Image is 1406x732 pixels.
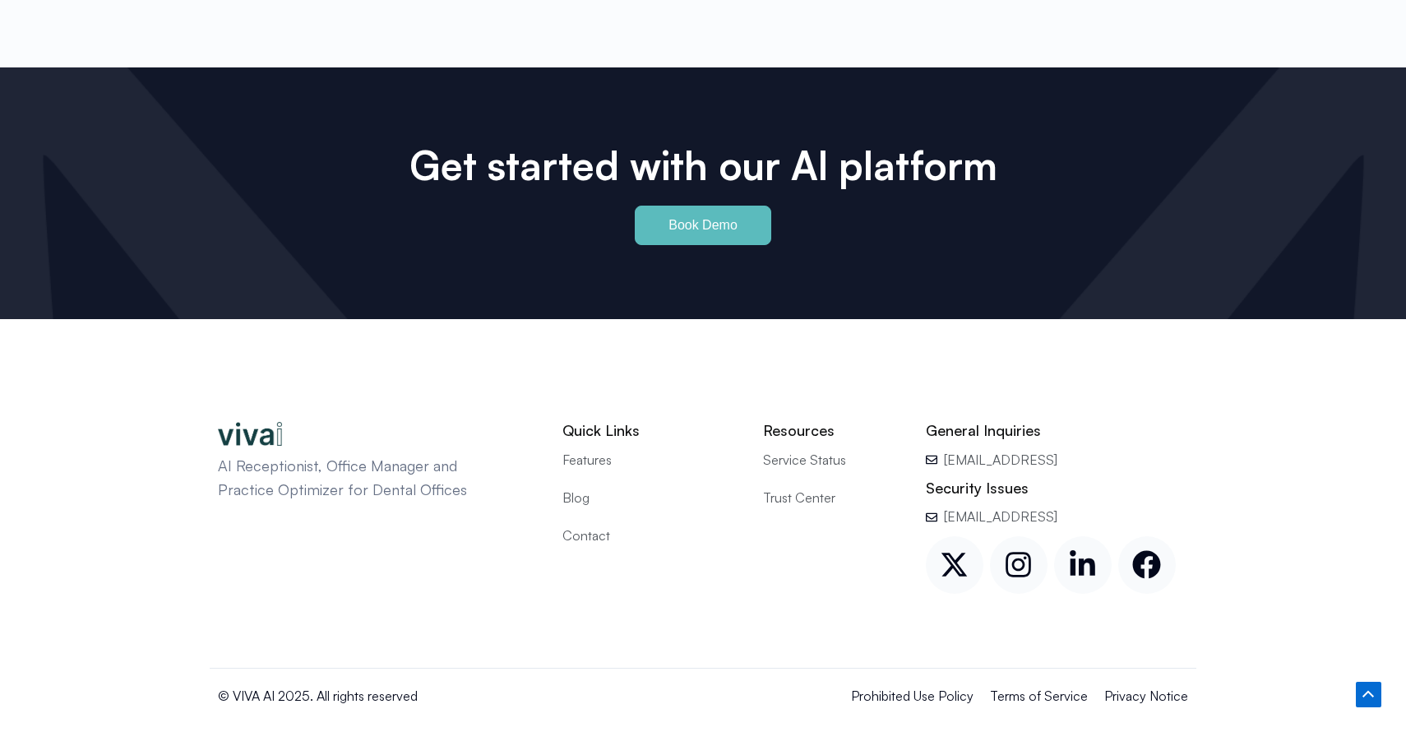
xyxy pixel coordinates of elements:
a: Features [562,449,738,470]
span: [EMAIL_ADDRESS] [940,506,1057,527]
h2: Resources [763,421,900,440]
a: [EMAIL_ADDRESS] [926,506,1188,527]
span: [EMAIL_ADDRESS] [940,449,1057,470]
h2: Security Issues [926,479,1188,498]
span: Blog [562,487,590,508]
span: Features [562,449,612,470]
span: Service Status [763,449,846,470]
span: Trust Center [763,487,835,508]
a: Blog [562,487,738,508]
a: Trust Center [763,487,900,508]
a: [EMAIL_ADDRESS] [926,449,1188,470]
p: © VIVA AI 2025. All rights reserved [218,685,644,707]
a: Service Status [763,449,900,470]
p: AI Receptionist, Office Manager and Practice Optimizer for Dental Offices [218,454,506,503]
h2: Quick Links [562,421,738,440]
h2: Get started with our Al platform [366,141,1040,189]
a: Contact [562,525,738,546]
h2: General Inquiries [926,421,1188,440]
span: Contact [562,525,610,546]
a: Terms of Service [990,685,1088,707]
a: Prohibited Use Policy [851,685,974,707]
span: Book Demo [668,219,738,232]
a: Privacy Notice [1104,685,1188,707]
a: Book Demo [635,206,771,245]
